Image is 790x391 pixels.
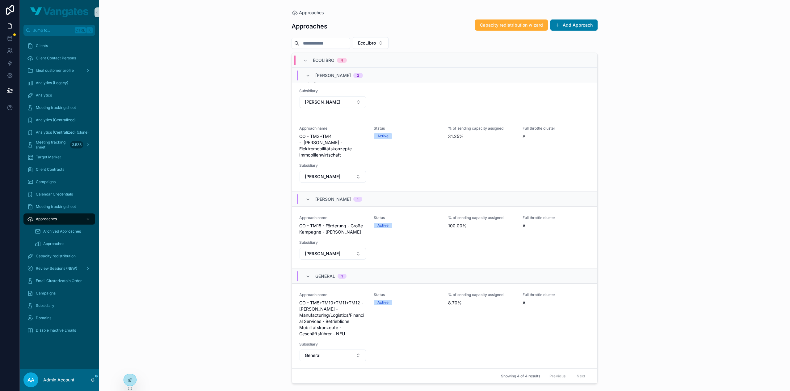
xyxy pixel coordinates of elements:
[31,238,95,249] a: Approaches
[377,223,389,228] div: Active
[36,204,76,209] span: Meeting tracking sheet
[358,40,376,46] span: EcoLibro
[36,80,68,85] span: Analytics (Legacy)
[23,263,95,274] a: Review Sessions (NEW)
[448,133,515,140] span: 31.25%
[23,40,95,51] a: Clients
[305,174,340,180] span: [PERSON_NAME]
[36,105,76,110] span: Meeting tracking sheet
[20,36,99,344] div: scrollable content
[23,127,95,138] a: Analytics (Centralized) (clone)
[36,303,54,308] span: Subsidiary
[292,55,597,117] a: Approach nameCO - TM14 - Förderung - Große Kampagne - [PERSON_NAME]StatusActive% of sending capac...
[36,278,82,283] span: Email Clusterizatoin Order
[23,275,95,286] a: Email Clusterizatoin Order
[374,215,441,220] span: Status
[23,90,95,101] a: Analytics
[353,37,389,49] button: Select Button
[305,99,340,105] span: [PERSON_NAME]
[315,196,351,202] span: [PERSON_NAME]
[550,19,598,31] button: Add Approach
[36,179,56,184] span: Campaigns
[299,223,366,235] span: CO - TM15 - Förderung - Große Kampagne - [PERSON_NAME]
[23,102,95,113] a: Meeting tracking sheet
[36,118,76,122] span: Analytics (Centralized)
[292,22,327,31] h1: Approaches
[315,273,335,279] span: General
[23,325,95,336] a: Disable Inactive Emails
[36,140,68,150] span: Meeting tracking sheet
[36,56,76,61] span: Client Contact Persons
[374,126,441,131] span: Status
[357,197,359,202] div: 1
[36,316,51,320] span: Domains
[377,300,389,305] div: Active
[448,300,515,306] span: 8.70%
[23,53,95,64] a: Client Contact Persons
[357,73,359,78] div: 2
[43,229,81,234] span: Archived Approaches
[523,126,590,131] span: Full throttle cluster
[501,374,540,379] span: Showing 4 of 4 results
[448,292,515,297] span: % of sending capacity assigned
[299,163,366,168] span: Subsidiary
[36,266,77,271] span: Review Sessions (NEW)
[23,65,95,76] a: Ideal customer profile
[36,192,73,197] span: Calendar Credentials
[523,223,590,229] span: A
[31,226,95,237] a: Archived Approaches
[36,130,89,135] span: Analytics (Centralized) (clone)
[300,96,366,108] button: Select Button
[23,176,95,187] a: Campaigns
[292,206,597,269] a: Approach nameCO - TM15 - Förderung - Große Kampagne - [PERSON_NAME]StatusActive% of sending capac...
[341,58,343,63] div: 4
[313,57,334,63] span: ECOLIBRO
[36,43,48,48] span: Clients
[299,126,366,131] span: Approach name
[448,223,515,229] span: 100.00%
[292,10,324,16] a: Approaches
[70,141,83,148] div: 3.533
[305,251,340,257] span: [PERSON_NAME]
[36,254,76,259] span: Capacity redistribution
[33,28,72,33] span: Jump to...
[299,215,366,220] span: Approach name
[23,201,95,212] a: Meeting tracking sheet
[299,88,366,93] span: Subsidiary
[23,288,95,299] a: Campaigns
[23,312,95,324] a: Domains
[300,171,366,183] button: Select Button
[36,291,56,296] span: Campaigns
[299,292,366,297] span: Approach name
[315,72,351,79] span: [PERSON_NAME]
[480,22,543,28] span: Capacity redistribution wizard
[23,139,95,150] a: Meeting tracking sheet3.533
[341,274,343,279] div: 1
[299,342,366,347] span: Subsidiary
[448,215,515,220] span: % of sending capacity assigned
[292,117,597,191] a: Approach nameCO - TM3+TM4 - [PERSON_NAME] - Elektromobilitätskonzepte ImmobilienwirtschaftStatusA...
[448,126,515,131] span: % of sending capacity assigned
[23,114,95,126] a: Analytics (Centralized)
[292,283,597,370] a: Approach nameCO - TM5+TM10+TM11+TM12 - [PERSON_NAME] - Manufacturing/Logistics/Financial Services...
[523,292,590,297] span: Full throttle cluster
[36,93,52,98] span: Analytics
[23,152,95,163] a: Target Market
[299,133,366,158] span: CO - TM3+TM4 - [PERSON_NAME] - Elektromobilitätskonzepte Immobilienwirtschaft
[36,155,61,160] span: Target Market
[36,167,64,172] span: Client Contracts
[43,241,64,246] span: Approaches
[523,215,590,220] span: Full throttle cluster
[300,248,366,260] button: Select Button
[374,292,441,297] span: Status
[475,19,548,31] button: Capacity redistribution wizard
[36,328,76,333] span: Disable Inactive Emails
[305,352,321,359] span: General
[23,164,95,175] a: Client Contracts
[523,133,590,140] span: A
[87,28,92,33] span: K
[43,377,74,383] p: Admin Account
[23,25,95,36] button: Jump to...CtrlK
[299,240,366,245] span: Subsidiary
